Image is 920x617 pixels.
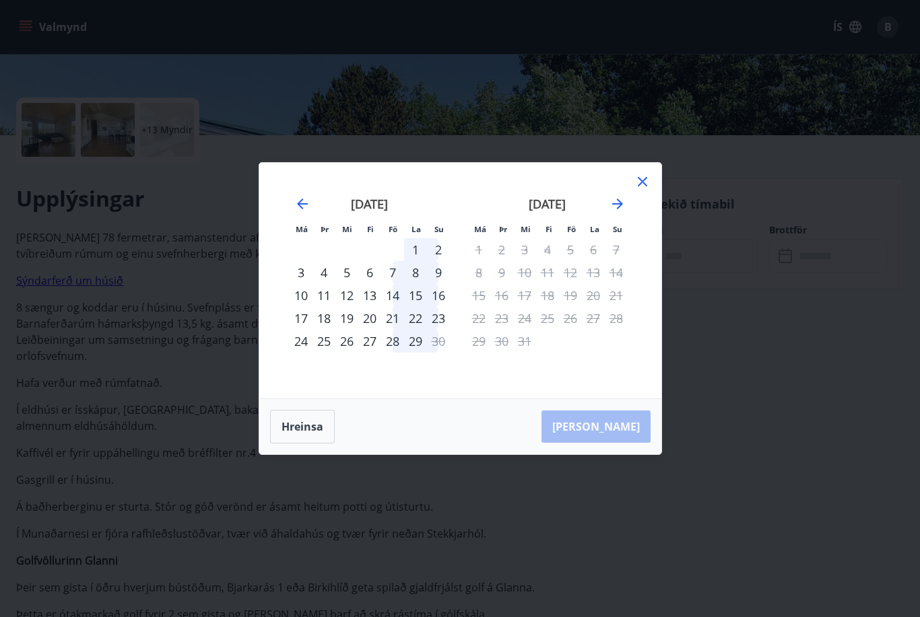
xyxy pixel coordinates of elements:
small: Fi [367,224,374,234]
td: Not available. fimmtudagur, 4. desember 2025 [536,238,559,261]
td: Choose mánudagur, 17. nóvember 2025 as your check-in date. It’s available. [290,307,313,330]
div: 27 [358,330,381,353]
td: Choose þriðjudagur, 18. nóvember 2025 as your check-in date. It’s available. [313,307,335,330]
td: Not available. föstudagur, 12. desember 2025 [559,261,582,284]
div: Move forward to switch to the next month. [610,196,626,212]
td: Choose laugardagur, 22. nóvember 2025 as your check-in date. It’s available. [404,307,427,330]
div: 3 [290,261,313,284]
div: 6 [358,261,381,284]
td: Choose miðvikudagur, 26. nóvember 2025 as your check-in date. It’s available. [335,330,358,353]
div: 16 [427,284,450,307]
td: Not available. laugardagur, 20. desember 2025 [582,284,605,307]
div: 15 [404,284,427,307]
td: Choose föstudagur, 7. nóvember 2025 as your check-in date. It’s available. [381,261,404,284]
small: Þr [499,224,507,234]
div: 23 [427,307,450,330]
td: Choose miðvikudagur, 12. nóvember 2025 as your check-in date. It’s available. [335,284,358,307]
strong: [DATE] [351,196,388,212]
td: Not available. miðvikudagur, 31. desember 2025 [513,330,536,353]
td: Choose fimmtudagur, 13. nóvember 2025 as your check-in date. It’s available. [358,284,381,307]
td: Choose laugardagur, 29. nóvember 2025 as your check-in date. It’s available. [404,330,427,353]
td: Choose laugardagur, 8. nóvember 2025 as your check-in date. It’s available. [404,261,427,284]
div: 1 [404,238,427,261]
button: Hreinsa [270,410,335,443]
div: 28 [381,330,404,353]
div: 22 [404,307,427,330]
td: Not available. mánudagur, 1. desember 2025 [467,238,490,261]
div: 12 [335,284,358,307]
td: Choose laugardagur, 15. nóvember 2025 as your check-in date. It’s available. [404,284,427,307]
div: Calendar [275,179,645,382]
div: 7 [381,261,404,284]
div: 2 [427,238,450,261]
td: Not available. sunnudagur, 7. desember 2025 [605,238,628,261]
small: Fö [567,224,576,234]
div: 11 [313,284,335,307]
td: Not available. miðvikudagur, 10. desember 2025 [513,261,536,284]
td: Not available. sunnudagur, 21. desember 2025 [605,284,628,307]
small: Mi [521,224,531,234]
td: Choose föstudagur, 21. nóvember 2025 as your check-in date. It’s available. [381,307,404,330]
td: Choose mánudagur, 3. nóvember 2025 as your check-in date. It’s available. [290,261,313,284]
div: 13 [358,284,381,307]
td: Not available. laugardagur, 27. desember 2025 [582,307,605,330]
td: Not available. fimmtudagur, 11. desember 2025 [536,261,559,284]
div: 26 [335,330,358,353]
td: Not available. mánudagur, 15. desember 2025 [467,284,490,307]
td: Not available. fimmtudagur, 25. desember 2025 [536,307,559,330]
div: 18 [313,307,335,330]
small: Má [296,224,308,234]
td: Not available. laugardagur, 13. desember 2025 [582,261,605,284]
td: Choose sunnudagur, 16. nóvember 2025 as your check-in date. It’s available. [427,284,450,307]
td: Not available. föstudagur, 19. desember 2025 [559,284,582,307]
td: Not available. sunnudagur, 14. desember 2025 [605,261,628,284]
div: Move backward to switch to the previous month. [294,196,310,212]
td: Not available. miðvikudagur, 24. desember 2025 [513,307,536,330]
td: Not available. mánudagur, 8. desember 2025 [467,261,490,284]
td: Not available. miðvikudagur, 3. desember 2025 [513,238,536,261]
div: 21 [381,307,404,330]
td: Not available. laugardagur, 6. desember 2025 [582,238,605,261]
td: Not available. miðvikudagur, 17. desember 2025 [513,284,536,307]
td: Not available. þriðjudagur, 2. desember 2025 [490,238,513,261]
td: Choose þriðjudagur, 25. nóvember 2025 as your check-in date. It’s available. [313,330,335,353]
td: Not available. þriðjudagur, 16. desember 2025 [490,284,513,307]
td: Choose sunnudagur, 9. nóvember 2025 as your check-in date. It’s available. [427,261,450,284]
div: 8 [404,261,427,284]
div: 24 [290,330,313,353]
td: Choose mánudagur, 24. nóvember 2025 as your check-in date. It’s available. [290,330,313,353]
td: Not available. þriðjudagur, 30. desember 2025 [490,330,513,353]
div: 10 [290,284,313,307]
small: Fi [546,224,552,234]
td: Choose fimmtudagur, 27. nóvember 2025 as your check-in date. It’s available. [358,330,381,353]
div: 19 [335,307,358,330]
td: Not available. fimmtudagur, 18. desember 2025 [536,284,559,307]
small: Má [474,224,486,234]
div: Aðeins útritun í boði [427,330,450,353]
div: 20 [358,307,381,330]
small: Su [613,224,622,234]
td: Choose miðvikudagur, 5. nóvember 2025 as your check-in date. It’s available. [335,261,358,284]
td: Not available. föstudagur, 26. desember 2025 [559,307,582,330]
td: Not available. sunnudagur, 28. desember 2025 [605,307,628,330]
td: Choose þriðjudagur, 4. nóvember 2025 as your check-in date. It’s available. [313,261,335,284]
td: Choose föstudagur, 28. nóvember 2025 as your check-in date. It’s available. [381,330,404,353]
td: Not available. þriðjudagur, 9. desember 2025 [490,261,513,284]
td: Not available. sunnudagur, 30. nóvember 2025 [427,330,450,353]
td: Not available. föstudagur, 5. desember 2025 [559,238,582,261]
td: Not available. mánudagur, 29. desember 2025 [467,330,490,353]
td: Not available. þriðjudagur, 23. desember 2025 [490,307,513,330]
div: 17 [290,307,313,330]
td: Choose föstudagur, 14. nóvember 2025 as your check-in date. It’s available. [381,284,404,307]
small: Fö [389,224,397,234]
div: 25 [313,330,335,353]
td: Choose þriðjudagur, 11. nóvember 2025 as your check-in date. It’s available. [313,284,335,307]
td: Not available. mánudagur, 22. desember 2025 [467,307,490,330]
div: 9 [427,261,450,284]
div: 4 [313,261,335,284]
td: Choose fimmtudagur, 20. nóvember 2025 as your check-in date. It’s available. [358,307,381,330]
td: Choose sunnudagur, 2. nóvember 2025 as your check-in date. It’s available. [427,238,450,261]
strong: [DATE] [529,196,566,212]
td: Choose miðvikudagur, 19. nóvember 2025 as your check-in date. It’s available. [335,307,358,330]
div: 5 [335,261,358,284]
